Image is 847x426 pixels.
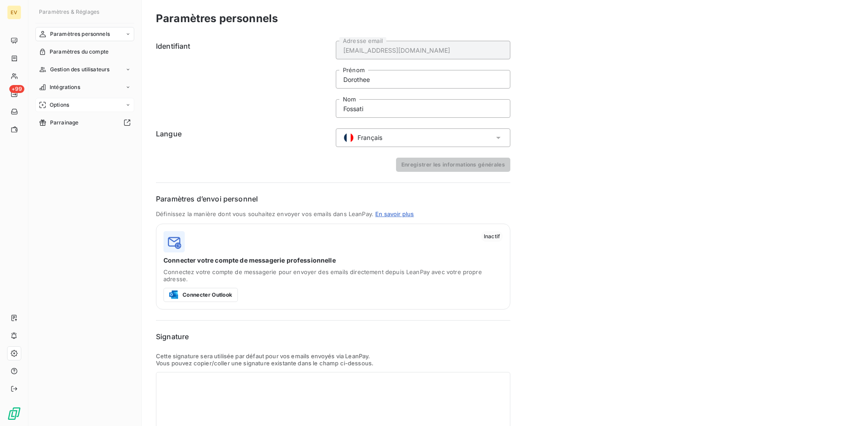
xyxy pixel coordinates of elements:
[35,45,134,59] a: Paramètres du compte
[156,41,330,118] h6: Identifiant
[7,407,21,421] img: Logo LeanPay
[156,194,510,204] h6: Paramètres d’envoi personnel
[336,70,510,89] input: placeholder
[156,352,510,360] p: Cette signature sera utilisée par défaut pour vos emails envoyés via LeanPay.
[817,396,838,417] iframe: Intercom live chat
[163,268,503,283] span: Connectez votre compte de messagerie pour envoyer des emails directement depuis LeanPay avec votr...
[481,231,503,242] span: Inactif
[50,119,79,127] span: Parrainage
[7,5,21,19] div: EV
[50,66,110,74] span: Gestion des utilisateurs
[9,85,24,93] span: +99
[375,210,414,217] a: En savoir plus
[163,256,503,265] span: Connecter votre compte de messagerie professionnelle
[396,158,510,172] button: Enregistrer les informations générales
[50,30,110,38] span: Paramètres personnels
[163,288,238,302] button: Connecter Outlook
[336,41,510,59] input: placeholder
[156,331,510,342] h6: Signature
[163,231,185,252] img: logo
[50,48,109,56] span: Paramètres du compte
[156,360,510,367] p: Vous pouvez copier/coller une signature existante dans le champ ci-dessous.
[336,99,510,118] input: placeholder
[156,210,373,217] span: Définissez la manière dont vous souhaitez envoyer vos emails dans LeanPay.
[156,128,330,147] h6: Langue
[156,11,278,27] h3: Paramètres personnels
[357,133,382,142] span: Français
[50,101,69,109] span: Options
[50,83,80,91] span: Intégrations
[35,116,134,130] a: Parrainage
[39,8,99,15] span: Paramètres & Réglages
